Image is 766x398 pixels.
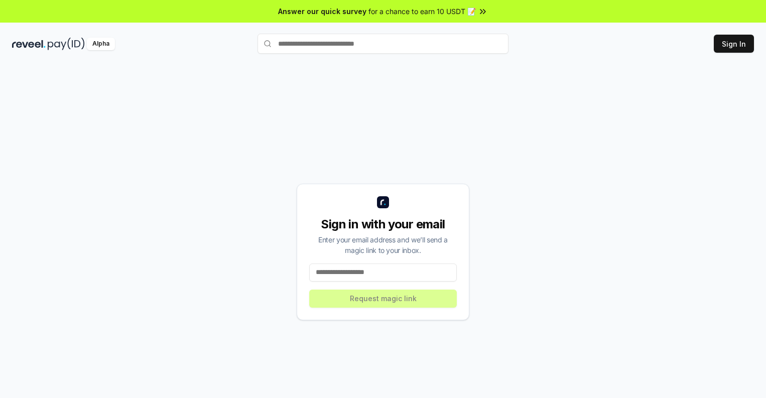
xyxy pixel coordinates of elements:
[12,38,46,50] img: reveel_dark
[309,234,457,255] div: Enter your email address and we’ll send a magic link to your inbox.
[377,196,389,208] img: logo_small
[309,216,457,232] div: Sign in with your email
[714,35,754,53] button: Sign In
[368,6,476,17] span: for a chance to earn 10 USDT 📝
[278,6,366,17] span: Answer our quick survey
[87,38,115,50] div: Alpha
[48,38,85,50] img: pay_id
